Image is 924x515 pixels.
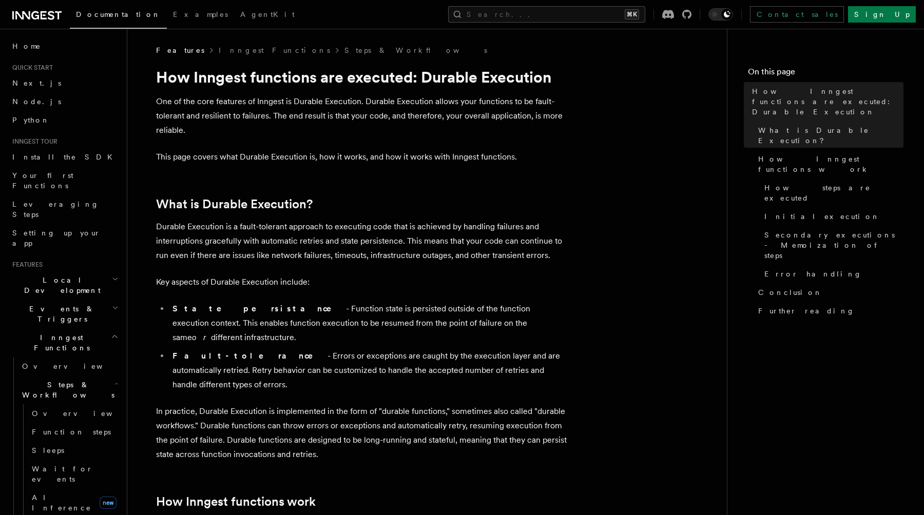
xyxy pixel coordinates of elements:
[18,357,121,375] a: Overview
[8,166,121,195] a: Your first Functions
[28,404,121,423] a: Overview
[156,404,567,462] p: In practice, Durable Execution is implemented in the form of "durable functions," sometimes also ...
[28,460,121,488] a: Wait for events
[8,74,121,92] a: Next.js
[754,150,903,179] a: How Inngest functions work
[12,200,99,219] span: Leveraging Steps
[28,423,121,441] a: Function steps
[760,265,903,283] a: Error handling
[8,224,121,252] a: Setting up your app
[752,86,903,117] span: How Inngest functions are executed: Durable Execution
[758,125,903,146] span: What is Durable Execution?
[8,328,121,357] button: Inngest Functions
[344,45,487,55] a: Steps & Workflows
[234,3,301,28] a: AgentKit
[156,68,567,86] h1: How Inngest functions are executed: Durable Execution
[156,150,567,164] p: This page covers what Durable Execution is, how it works, and how it works with Inngest functions.
[156,494,316,509] a: How Inngest functions work
[32,493,91,512] span: AI Inference
[8,332,111,353] span: Inngest Functions
[758,306,855,316] span: Further reading
[156,220,567,263] p: Durable Execution is a fault-tolerant approach to executing code that is achieved by handling fai...
[758,154,903,174] span: How Inngest functions work
[22,362,128,370] span: Overview
[8,261,43,269] span: Features
[758,287,822,298] span: Conclusion
[760,207,903,226] a: Initial execution
[764,269,862,279] span: Error handling
[192,332,211,342] em: or
[32,465,93,483] span: Wait for events
[12,79,61,87] span: Next.js
[8,300,121,328] button: Events & Triggers
[100,497,117,509] span: new
[848,6,916,23] a: Sign Up
[748,66,903,82] h4: On this page
[448,6,645,23] button: Search...⌘K
[754,121,903,150] a: What is Durable Execution?
[708,8,733,21] button: Toggle dark mode
[28,441,121,460] a: Sleeps
[625,9,639,19] kbd: ⌘K
[156,197,313,211] a: What is Durable Execution?
[169,302,567,345] li: - Function state is persisted outside of the function execution context. This enables function ex...
[764,183,903,203] span: How steps are executed
[8,37,121,55] a: Home
[173,10,228,18] span: Examples
[764,211,880,222] span: Initial execution
[156,275,567,289] p: Key aspects of Durable Execution include:
[12,153,119,161] span: Install the SDK
[8,275,112,295] span: Local Development
[76,10,161,18] span: Documentation
[18,375,121,404] button: Steps & Workflows
[8,137,57,146] span: Inngest tour
[32,409,138,418] span: Overview
[70,3,167,29] a: Documentation
[240,10,295,18] span: AgentKit
[12,41,41,51] span: Home
[760,179,903,207] a: How steps are executed
[8,304,112,324] span: Events & Triggers
[169,349,567,392] li: - Errors or exceptions are caught by the execution layer and are automatically retried. Retry beh...
[156,45,204,55] span: Features
[18,380,114,400] span: Steps & Workflows
[12,229,101,247] span: Setting up your app
[12,97,61,106] span: Node.js
[156,94,567,137] p: One of the core features of Inngest is Durable Execution. Durable Execution allows your functions...
[8,271,121,300] button: Local Development
[167,3,234,28] a: Examples
[750,6,844,23] a: Contact sales
[8,148,121,166] a: Install the SDK
[754,283,903,302] a: Conclusion
[172,304,346,313] strong: State persistance
[8,111,121,129] a: Python
[12,171,73,190] span: Your first Functions
[760,226,903,265] a: Secondary executions - Memoization of steps
[32,446,64,454] span: Sleeps
[8,64,53,72] span: Quick start
[8,92,121,111] a: Node.js
[8,195,121,224] a: Leveraging Steps
[754,302,903,320] a: Further reading
[32,428,111,436] span: Function steps
[172,351,328,361] strong: Fault-tolerance
[764,230,903,261] span: Secondary executions - Memoization of steps
[12,116,50,124] span: Python
[748,82,903,121] a: How Inngest functions are executed: Durable Execution
[219,45,330,55] a: Inngest Functions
